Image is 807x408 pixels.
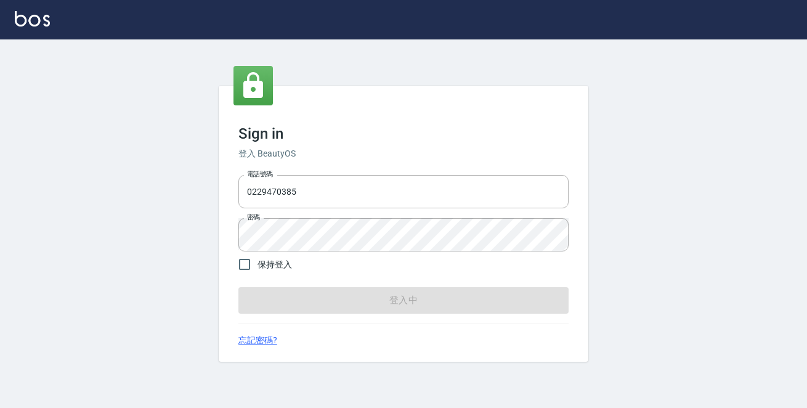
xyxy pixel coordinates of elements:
[15,11,50,27] img: Logo
[258,258,292,271] span: 保持登入
[247,213,260,222] label: 密碼
[238,147,569,160] h6: 登入 BeautyOS
[247,169,273,179] label: 電話號碼
[238,125,569,142] h3: Sign in
[238,334,277,347] a: 忘記密碼?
